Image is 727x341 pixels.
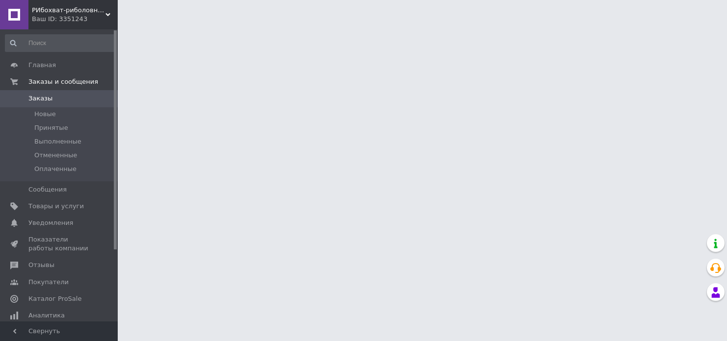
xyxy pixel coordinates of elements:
span: Уведомления [28,219,73,227]
span: Аналитика [28,311,65,320]
span: Выполненные [34,137,81,146]
span: Каталог ProSale [28,294,81,303]
span: Главная [28,61,56,70]
span: Покупатели [28,278,69,287]
span: Заказы и сообщения [28,77,98,86]
span: Отзывы [28,261,54,269]
span: Оплаченные [34,165,77,173]
span: Заказы [28,94,52,103]
input: Поиск [5,34,116,52]
span: Отмененные [34,151,77,160]
span: Сообщения [28,185,67,194]
span: Показатели работы компании [28,235,91,253]
span: Принятые [34,123,68,132]
div: Ваш ID: 3351243 [32,15,118,24]
span: Товары и услуги [28,202,84,211]
span: Новые [34,110,56,119]
span: РИбохват-риболовный магазин [32,6,105,15]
